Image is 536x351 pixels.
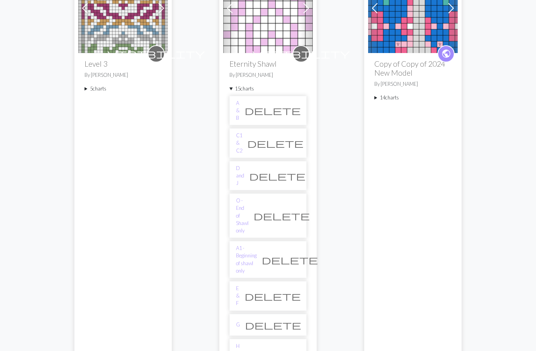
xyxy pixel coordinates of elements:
a: A1 - Beginning of shawl only [236,245,257,275]
span: public [441,48,451,60]
span: delete [247,138,303,149]
a: Diagram A [78,4,168,11]
button: Delete chart [240,317,306,332]
summary: 14charts [374,94,451,101]
button: Delete chart [240,103,306,118]
i: public [441,46,451,62]
button: Delete chart [249,208,315,223]
h2: Copy of Copy of 2024 New Model [374,59,451,77]
a: A & B [236,99,240,122]
h2: Level 3 [85,59,162,68]
span: delete [245,319,301,330]
button: Delete chart [240,289,306,303]
a: A & B [223,4,313,11]
a: C1 & C2 [236,132,242,154]
summary: 5charts [85,85,162,92]
a: G [236,321,240,328]
span: delete [245,291,301,301]
a: 2024 New Model Bottom Section [368,4,458,11]
span: visibility [252,48,350,60]
button: Delete chart [244,168,310,183]
a: E & F [236,285,240,307]
span: delete [249,170,305,181]
button: Delete chart [242,136,309,151]
a: public [437,45,455,62]
i: private [108,46,205,62]
p: By [PERSON_NAME] [374,80,451,88]
p: By [PERSON_NAME] [229,71,307,79]
button: Delete chart [257,252,323,267]
a: D and J [236,165,244,187]
span: delete [262,254,318,265]
span: delete [245,105,301,116]
h2: Eternity Shawl [229,59,307,68]
span: visibility [108,48,205,60]
a: O - End of Shawl only [236,197,249,234]
i: private [252,46,350,62]
summary: 15charts [229,85,307,92]
span: delete [254,210,310,221]
p: By [PERSON_NAME] [85,71,162,79]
